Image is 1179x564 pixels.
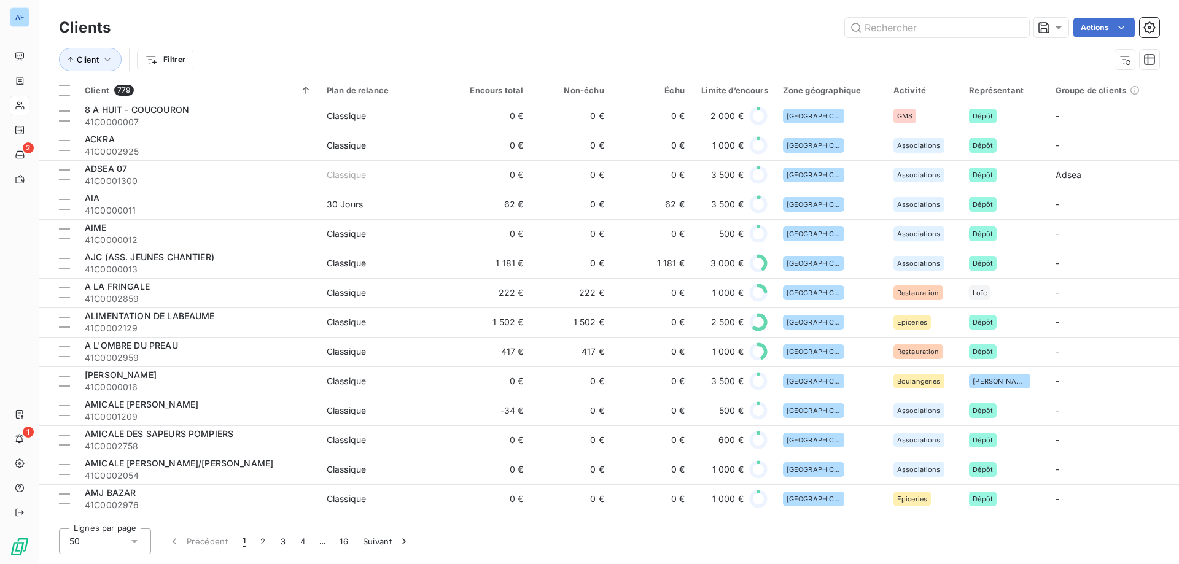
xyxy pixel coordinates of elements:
span: - [1056,493,1059,504]
span: - [1056,199,1059,209]
span: Associations [897,142,941,149]
span: Epiceries [897,495,927,503]
span: 1 000 € [712,346,744,358]
td: 0 € [612,219,692,249]
span: Groupe de clients [1056,85,1127,95]
span: A L'OMBRE DU PREAU [85,340,178,350]
button: Suivant [356,528,418,554]
span: [PERSON_NAME] [85,369,157,380]
span: [GEOGRAPHIC_DATA] [787,201,841,208]
span: - [1056,435,1059,445]
span: [GEOGRAPHIC_DATA] [787,112,841,120]
td: 417 € [450,337,531,366]
button: 16 [332,528,356,554]
div: 30 Jours [327,198,363,211]
span: - [1056,405,1059,415]
button: Précédent [161,528,235,554]
span: 500 € [719,404,744,417]
span: GMS [897,112,912,120]
span: 41C0000011 [85,204,312,217]
td: 222 € [531,278,611,307]
span: Client [77,55,99,64]
span: 1 [243,535,246,547]
span: 600 € [718,434,744,446]
td: 0 € [450,484,531,514]
span: [GEOGRAPHIC_DATA] [787,171,841,179]
td: 0 € [612,131,692,160]
div: Classique [327,139,366,152]
td: 0 € [612,396,692,425]
td: 0 € [612,101,692,131]
div: Représentant [969,85,1040,95]
span: AMICALE [PERSON_NAME]/[PERSON_NAME] [85,458,273,468]
span: Client [85,85,109,95]
button: Actions [1073,18,1135,37]
div: Classique [327,493,366,505]
td: 1 181 € [450,249,531,278]
span: [GEOGRAPHIC_DATA] [787,142,841,149]
td: 0 € [450,425,531,455]
td: 1 502 € [531,307,611,337]
div: Encours total [457,85,523,95]
span: 50 [69,535,80,547]
td: 1 181 € [612,249,692,278]
span: 8 A HUIT - COUCOURON [85,104,189,115]
td: 0 € [612,160,692,190]
img: Logo LeanPay [10,537,29,557]
span: 41C0000013 [85,263,312,276]
button: 3 [273,528,293,554]
span: 2 000 € [710,110,744,122]
div: Zone géographique [783,85,879,95]
span: - [1056,228,1059,239]
td: 1 502 € [450,307,531,337]
td: 0 € [531,484,611,514]
span: 779 [114,85,134,96]
span: Dépôt [973,319,993,326]
span: Associations [897,201,941,208]
div: Classique [327,346,366,358]
div: Échu [619,85,685,95]
div: AF [10,7,29,27]
span: Associations [897,230,941,238]
span: AMJ BAZAR [85,487,136,498]
span: ALIMENTATION DE LABEAUME [85,311,215,321]
span: 41C0002976 [85,499,312,511]
td: 0 € [531,455,611,484]
span: Dépôt [973,495,993,503]
span: 41C0002758 [85,440,312,452]
span: Restauration [897,348,940,355]
span: - [1056,287,1059,298]
td: 0 € [612,366,692,396]
input: Rechercher [845,18,1029,37]
span: 500 € [719,228,744,240]
h3: Clients [59,17,111,39]
td: 0 € [531,101,611,131]
td: 0 € [450,131,531,160]
span: 1 000 € [712,493,744,505]
span: 3 500 € [711,169,744,181]
span: Dépôt [973,230,993,238]
div: Classique [327,404,366,417]
div: Classique [327,375,366,387]
span: - [1056,140,1059,150]
td: -34 € [450,396,531,425]
span: Dépôt [973,142,993,149]
div: Classique [327,434,366,446]
span: 41C0000016 [85,381,312,393]
span: 2 [23,142,34,153]
span: [GEOGRAPHIC_DATA] [787,289,841,296]
span: Epiceries [897,319,927,326]
td: 33 € [450,514,531,543]
td: 0 € [612,514,692,543]
span: 2 500 € [711,316,744,328]
span: [PERSON_NAME] [973,377,1027,385]
span: [GEOGRAPHIC_DATA] [787,230,841,238]
div: Non-échu [538,85,604,95]
td: 0 € [531,425,611,455]
span: - [1056,317,1059,327]
span: A LA FRINGALE [85,281,150,292]
span: ADSEA 07 [85,163,127,174]
span: Associations [897,436,941,444]
div: Limite d’encours [699,85,768,95]
span: Associations [897,260,941,267]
